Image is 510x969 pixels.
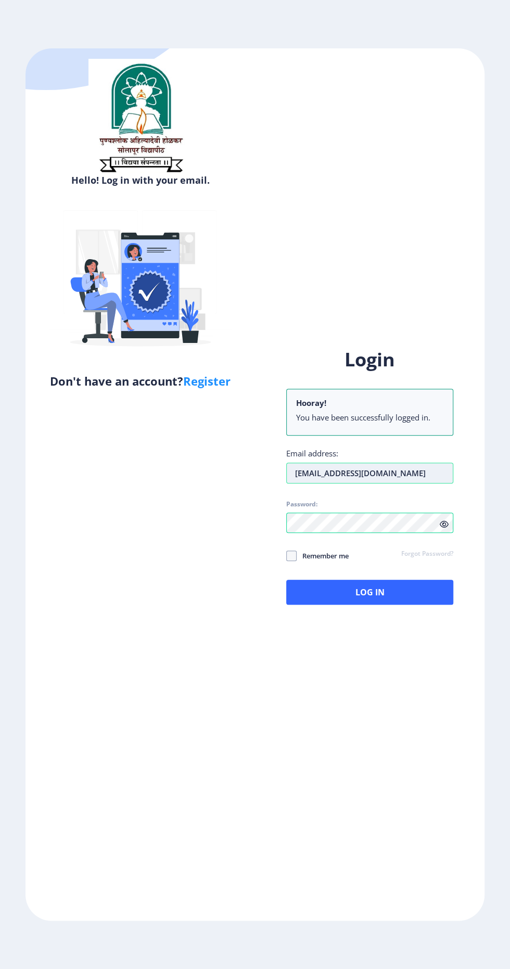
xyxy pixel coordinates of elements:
[297,550,349,562] span: Remember me
[401,550,453,559] a: Forgot Password?
[286,500,317,508] label: Password:
[33,373,247,389] h5: Don't have an account?
[286,448,338,458] label: Email address:
[49,190,232,373] img: Verified-rafiki.svg
[183,373,231,389] a: Register
[296,398,326,408] b: Hooray!
[286,580,453,605] button: Log In
[33,174,247,186] h6: Hello! Log in with your email.
[286,347,453,372] h1: Login
[286,463,453,483] input: Email address
[296,412,443,423] li: You have been successfully logged in.
[88,59,193,176] img: sulogo.png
